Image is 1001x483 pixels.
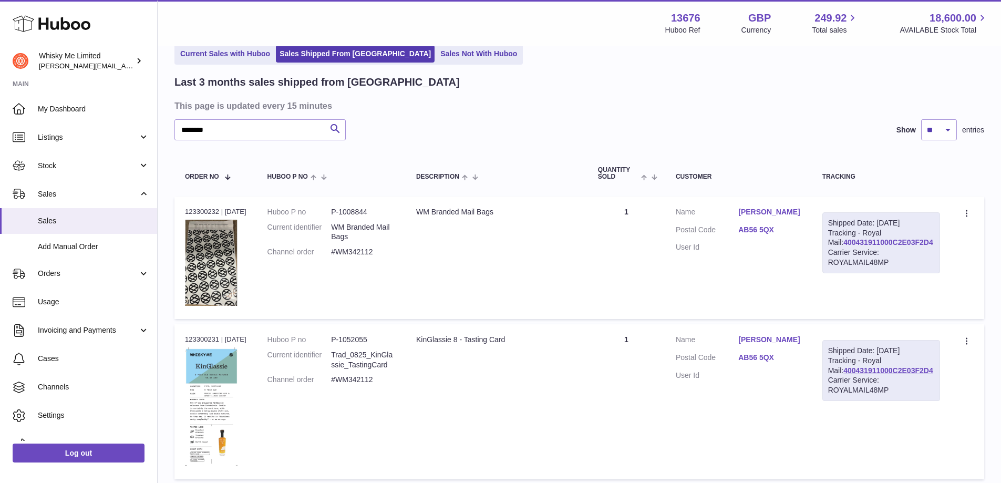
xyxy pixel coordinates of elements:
div: Currency [741,25,771,35]
a: Current Sales with Huboo [177,45,274,63]
div: Tracking - Royal Mail: [822,212,940,273]
a: Log out [13,444,145,463]
strong: GBP [748,11,771,25]
span: Stock [38,161,138,171]
span: Cases [38,354,149,364]
span: 249.92 [814,11,847,25]
span: Description [416,173,459,180]
dt: Huboo P no [267,207,332,217]
span: 18,600.00 [930,11,976,25]
img: 1752740623.png [185,347,238,466]
div: 123300231 | [DATE] [185,335,246,344]
strong: 13676 [671,11,700,25]
div: Whisky Me Limited [39,51,133,71]
div: Shipped Date: [DATE] [828,346,934,356]
a: [PERSON_NAME] [738,207,801,217]
img: 1725358317.png [185,220,238,306]
span: My Dashboard [38,104,149,114]
a: 18,600.00 AVAILABLE Stock Total [900,11,988,35]
div: KinGlassie 8 - Tasting Card [416,335,577,345]
span: Sales [38,216,149,226]
dt: Postal Code [676,353,738,365]
a: 249.92 Total sales [812,11,859,35]
dd: P-1052055 [331,335,395,345]
label: Show [896,125,916,135]
div: Tracking - Royal Mail: [822,340,940,401]
dd: #WM342112 [331,247,395,257]
span: Order No [185,173,219,180]
span: Returns [38,439,149,449]
span: Orders [38,269,138,279]
div: Tracking [822,173,940,180]
span: entries [962,125,984,135]
dt: Current identifier [267,222,332,242]
div: WM Branded Mail Bags [416,207,577,217]
div: Carrier Service: ROYALMAIL48MP [828,248,934,268]
td: 1 [587,324,665,479]
dt: Channel order [267,247,332,257]
a: AB56 5QX [738,225,801,235]
td: 1 [587,197,665,319]
a: Sales Not With Huboo [437,45,521,63]
span: Invoicing and Payments [38,325,138,335]
h2: Last 3 months sales shipped from [GEOGRAPHIC_DATA] [174,75,460,89]
dt: Channel order [267,375,332,385]
dt: Postal Code [676,225,738,238]
dd: WM Branded Mail Bags [331,222,395,242]
dt: Current identifier [267,350,332,370]
span: Add Manual Order [38,242,149,252]
dt: User Id [676,242,738,252]
dt: Name [676,207,738,220]
span: Huboo P no [267,173,308,180]
img: frances@whiskyshop.com [13,53,28,69]
span: Channels [38,382,149,392]
dt: User Id [676,371,738,381]
span: Listings [38,132,138,142]
span: Quantity Sold [598,167,638,180]
div: Shipped Date: [DATE] [828,218,934,228]
span: Settings [38,410,149,420]
span: AVAILABLE Stock Total [900,25,988,35]
div: Carrier Service: ROYALMAIL48MP [828,375,934,395]
a: AB56 5QX [738,353,801,363]
div: Huboo Ref [665,25,700,35]
a: Sales Shipped From [GEOGRAPHIC_DATA] [276,45,435,63]
span: Total sales [812,25,859,35]
dd: Trad_0825_KinGlassie_TastingCard [331,350,395,370]
dt: Huboo P no [267,335,332,345]
span: Sales [38,189,138,199]
a: 400431911000C2E03F2D4 [843,366,933,375]
div: Customer [676,173,801,180]
h3: This page is updated every 15 minutes [174,100,982,111]
div: 123300232 | [DATE] [185,207,246,217]
dt: Name [676,335,738,347]
span: [PERSON_NAME][EMAIL_ADDRESS][DOMAIN_NAME] [39,61,211,70]
a: [PERSON_NAME] [738,335,801,345]
span: Usage [38,297,149,307]
dd: #WM342112 [331,375,395,385]
dd: P-1008844 [331,207,395,217]
a: 400431911000C2E03F2D4 [843,238,933,246]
